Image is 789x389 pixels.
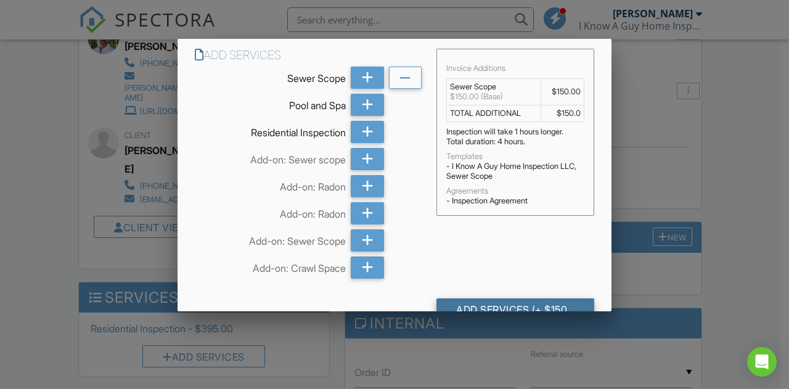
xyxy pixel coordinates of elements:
div: Add-on: Sewer Scope [195,229,346,248]
td: $150.0 [541,105,584,122]
div: Open Intercom Messenger [747,347,777,377]
div: Add Services (+ $150.0) [436,298,594,321]
div: Agreements [446,186,584,196]
div: Add-on: Radon [195,175,346,194]
div: $150.00 (Base) [450,92,538,102]
div: Add-on: Radon [195,202,346,221]
div: Invoice Additions [446,63,584,73]
div: Sewer Scope [195,67,346,85]
div: Residential Inspection [195,121,346,139]
div: Inspection will take 1 hours longer. [446,127,584,137]
h6: Add Services [195,49,422,62]
div: Add-on: Crawl Space [195,256,346,275]
div: Add-on: Sewer scope [195,148,346,166]
td: TOTAL ADDITIONAL [447,105,541,122]
div: - I Know A Guy Home Inspection LLC, Sewer Scope [446,162,584,181]
div: - Inspection Agreement [446,196,584,206]
div: Total duration: 4 hours. [446,137,584,147]
td: $150.00 [541,79,584,105]
div: Pool and Spa [195,94,346,112]
div: Templates [446,152,584,162]
td: Sewer Scope [447,79,541,105]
